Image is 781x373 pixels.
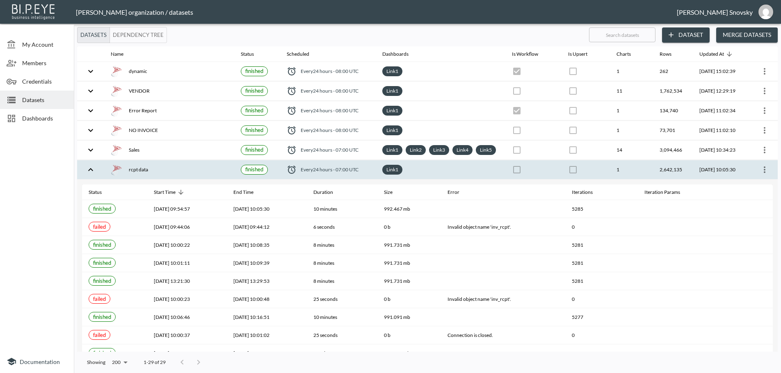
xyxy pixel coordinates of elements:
div: End Time [233,187,253,197]
span: failed [93,296,106,302]
th: 2025-09-11, 13:21:30 [147,272,227,290]
span: Is Upsert [568,49,598,59]
th: {"type":{},"key":null,"ref":null,"props":{"disabled":true,"checked":false,"color":"primary","styl... [562,160,610,180]
th: {"type":"div","key":null,"ref":null,"props":{"style":{"fontSize":12},"children":[]},"_owner":null} [638,272,734,290]
div: rcpt data [111,164,228,175]
th: {"type":{},"key":null,"ref":null,"props":{"size":"small","label":{"type":{},"key":null,"ref":null... [82,200,147,218]
div: Platform [77,27,167,43]
img: mssql icon [111,66,122,77]
div: Link1 [382,86,402,96]
span: finished [245,146,263,153]
span: Status [241,49,265,59]
th: {"type":{},"key":null,"ref":null,"props":{"disabled":true,"checked":false,"color":"primary","styl... [505,121,562,140]
th: {"type":"div","key":null,"ref":null,"props":{"style":{"fontSize":12},"children":[]},"_owner":null} [638,290,734,308]
th: 2025-09-14, 10:05:30 [693,160,748,180]
th: {"type":{},"key":null,"ref":null,"props":{"size":"small","label":{"type":{},"key":null,"ref":null... [234,141,280,160]
th: {"type":"div","key":null,"ref":null,"props":{"style":{"display":"flex","flexWrap":"wrap","gap":6}... [376,141,506,160]
button: more [758,143,771,157]
th: 5281 [565,254,638,272]
button: expand row [84,104,98,118]
span: Status [89,187,112,197]
span: Rows [660,49,682,59]
span: finished [93,350,111,356]
input: Search datasets [589,25,655,45]
div: Sales [111,144,228,156]
div: dynamic [111,66,228,77]
th: {"type":"div","key":null,"ref":null,"props":{"style":{"fontSize":12},"children":[]},"_owner":null} [638,200,734,218]
button: Dependency Tree [110,27,167,43]
span: finished [245,166,263,173]
div: Link4 [452,145,473,155]
div: Charts [617,49,631,59]
span: Datasets [22,96,67,104]
a: Link3 [432,145,447,155]
th: 990.506 mb [377,344,441,362]
div: 200 [109,357,130,368]
th: {"type":"div","key":null,"ref":null,"props":{"style":{"display":"flex","flexWrap":"wrap","gap":6}... [376,101,506,121]
th: 2025-09-14, 11:02:34 [693,101,748,121]
a: Link2 [408,145,423,155]
th: {"type":"div","key":null,"ref":null,"props":{"style":{"display":"flex","alignItems":"center","col... [280,121,375,140]
th: 2025-09-10, 10:16:51 [227,308,306,326]
div: Link3 [429,145,449,155]
th: 1 [610,121,653,140]
th: {"type":{},"key":null,"ref":null,"props":{"disabled":true,"checked":false,"color":"primary","styl... [562,141,610,160]
span: Every 24 hours - 08:00 UTC [301,87,359,94]
th: {"type":{},"key":null,"ref":null,"props":{"disabled":true,"checked":false,"color":"primary","styl... [562,62,610,81]
button: more [758,163,771,176]
span: Scheduled [287,49,320,59]
th: 8 minutes [307,236,377,254]
img: mssql icon [111,164,122,175]
span: My Account [22,40,67,49]
th: 2025-09-13, 10:00:22 [147,236,227,254]
th: {"type":"div","key":null,"ref":null,"props":{"style":{"display":"flex","alignItems":"center","col... [280,62,375,81]
th: {"type":{"isMobxInjector":true,"displayName":"inject-with-userStore-stripeStore-datasetsStore(Obj... [748,101,778,121]
button: Dataset [662,27,710,43]
p: Showing [87,359,105,366]
div: Start Time [154,187,176,197]
th: {"type":{"isMobxInjector":true,"displayName":"inject-with-userStore-stripeStore-datasetsStore(Obj... [748,82,778,101]
div: Status [241,49,254,59]
a: Documentation [7,357,67,366]
th: 5274 [565,344,638,362]
div: [PERSON_NAME] Snovsky [677,8,753,16]
th: {"type":{},"key":null,"ref":null,"props":{"size":"small","label":{"type":{},"key":null,"ref":null... [82,326,147,344]
button: expand row [84,163,98,177]
th: {"type":{},"key":null,"ref":null,"props":{"disabled":true,"checked":true,"color":"primary","style... [505,101,562,121]
span: Updated At [699,49,735,59]
button: Datasets [77,27,110,43]
a: Link5 [478,145,493,155]
th: {"type":"div","key":null,"ref":null,"props":{"style":{"display":"flex","flexWrap":"wrap","gap":6}... [376,121,506,140]
div: Link1 [382,125,402,135]
span: Every 24 hours - 08:00 UTC [301,68,359,75]
th: {"key":null,"ref":null,"props":{},"_owner":null} [734,344,773,362]
span: finished [93,314,111,320]
div: Link1 [382,106,402,116]
th: {"type":"div","key":null,"ref":null,"props":{"style":{"fontSize":12},"children":[]},"_owner":null} [638,326,734,344]
th: 0 b [377,218,441,236]
div: Iteration Params [644,187,680,197]
div: Updated At [699,49,724,59]
th: 2025-09-14, 09:54:57 [147,200,227,218]
th: 991.731 mb [377,272,441,290]
div: Size [384,187,393,197]
a: Link1 [385,125,400,135]
button: expand row [84,143,98,157]
th: {"type":{},"key":null,"ref":null,"props":{"size":"small","label":{"type":{},"key":null,"ref":null... [82,290,147,308]
th: 2025-09-12, 10:01:11 [147,254,227,272]
th: {"type":"div","key":null,"ref":null,"props":{"style":{"fontSize":12},"children":[]},"_owner":null} [638,254,734,272]
th: {"type":"div","key":null,"ref":null,"props":{"style":{"fontSize":12},"children":[]},"_owner":null} [638,344,734,362]
th: {"type":{},"key":null,"ref":null,"props":{"disabled":true,"checked":false,"color":"primary","styl... [505,160,562,180]
div: Link1 [382,165,402,175]
th: {"type":{},"key":null,"ref":null,"props":{"size":"small","label":{"type":{},"key":null,"ref":null... [82,344,147,362]
th: {"key":null,"ref":null,"props":{},"_owner":null} [734,236,773,254]
div: Scheduled [287,49,309,59]
img: bipeye-logo [10,2,57,20]
th: 262 [653,62,693,81]
th: 2025-09-11, 13:29:53 [227,272,306,290]
button: more [758,124,771,137]
th: 73,701 [653,121,693,140]
th: 8 minutes [307,254,377,272]
th: 5285 [565,200,638,218]
img: mssql icon [111,105,122,116]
